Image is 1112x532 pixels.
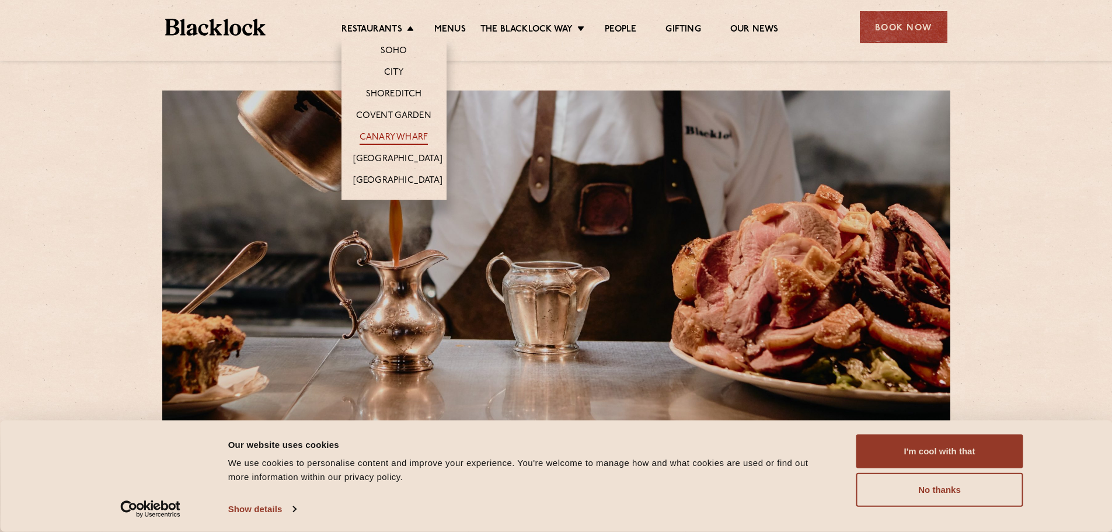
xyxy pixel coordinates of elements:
[381,46,407,58] a: Soho
[228,456,830,484] div: We use cookies to personalise content and improve your experience. You're welcome to manage how a...
[856,473,1023,507] button: No thanks
[353,175,442,188] a: [GEOGRAPHIC_DATA]
[434,24,466,37] a: Menus
[360,132,428,145] a: Canary Wharf
[665,24,700,37] a: Gifting
[341,24,402,37] a: Restaurants
[856,434,1023,468] button: I'm cool with that
[860,11,947,43] div: Book Now
[366,89,422,102] a: Shoreditch
[353,154,442,166] a: [GEOGRAPHIC_DATA]
[356,110,431,123] a: Covent Garden
[384,67,404,80] a: City
[228,437,830,451] div: Our website uses cookies
[165,19,266,36] img: BL_Textured_Logo-footer-cropped.svg
[730,24,779,37] a: Our News
[99,500,201,518] a: Usercentrics Cookiebot - opens in a new window
[480,24,573,37] a: The Blacklock Way
[228,500,296,518] a: Show details
[605,24,636,37] a: People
